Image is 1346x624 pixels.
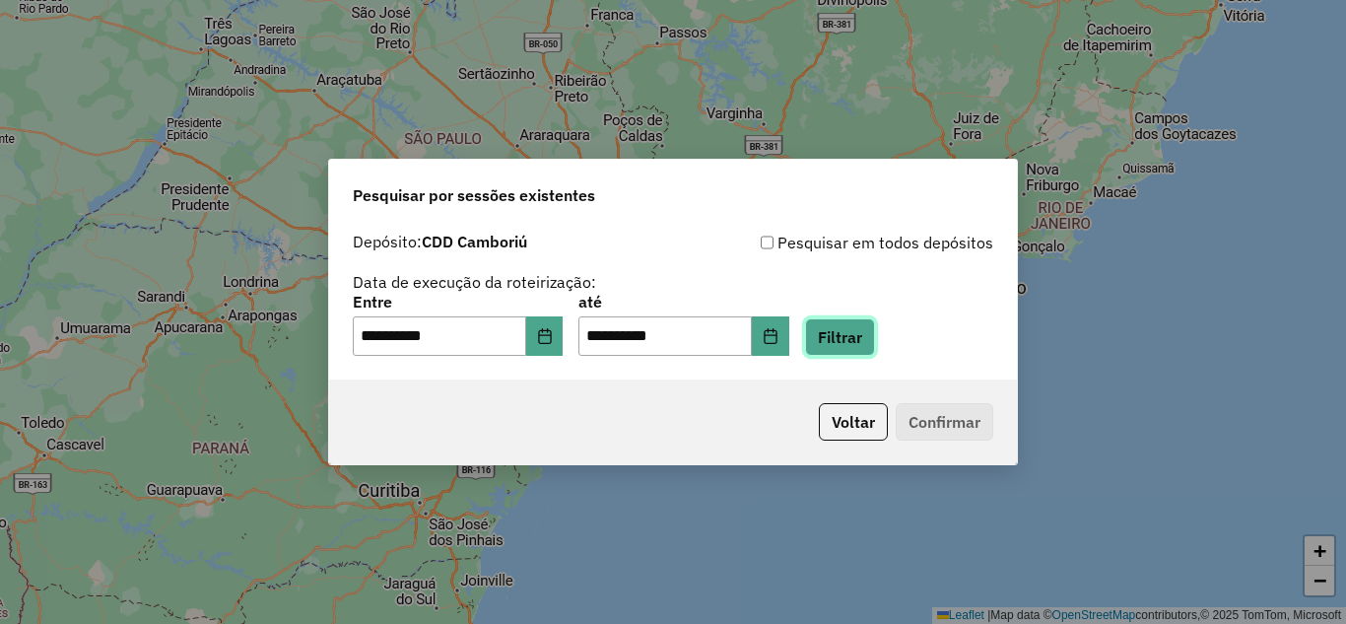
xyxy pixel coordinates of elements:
[819,403,888,441] button: Voltar
[752,316,789,356] button: Choose Date
[578,290,788,313] label: até
[353,183,595,207] span: Pesquisar por sessões existentes
[422,232,527,251] strong: CDD Camboriú
[353,270,596,294] label: Data de execução da roteirização:
[673,231,993,254] div: Pesquisar em todos depósitos
[353,230,527,253] label: Depósito:
[526,316,564,356] button: Choose Date
[353,290,563,313] label: Entre
[805,318,875,356] button: Filtrar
